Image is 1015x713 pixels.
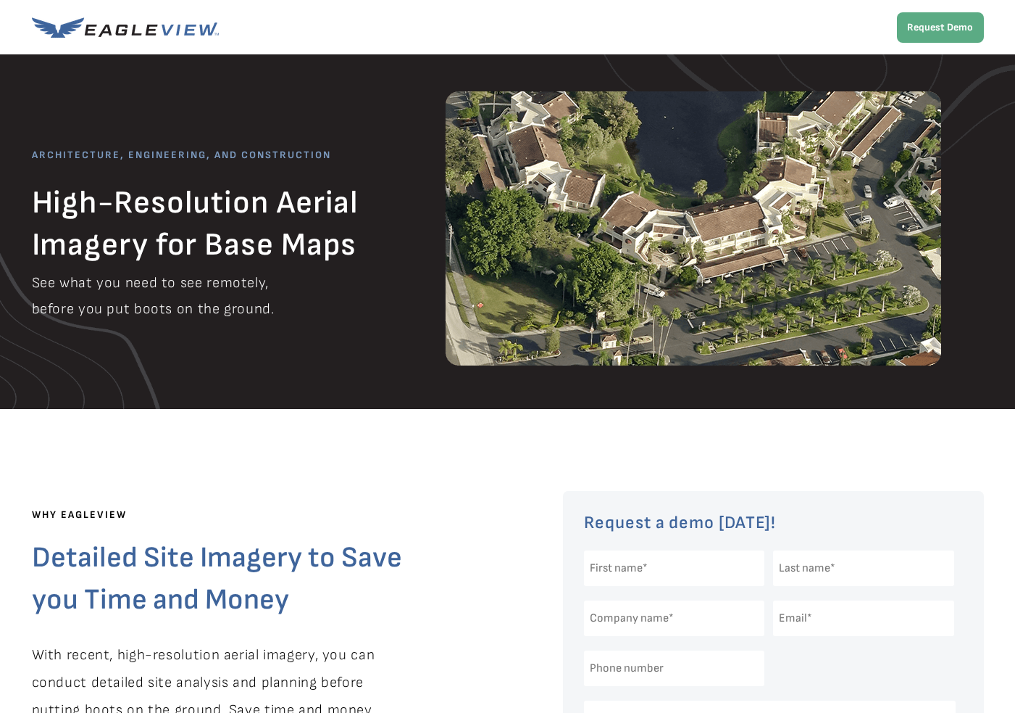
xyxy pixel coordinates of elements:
span: Detailed Site Imagery to Save you Time and Money [32,540,402,617]
input: Email* [773,601,954,636]
input: Last name* [773,551,954,586]
span: High-Resolution Aerial Imagery for Base Maps [32,184,359,264]
input: Company name* [584,601,765,636]
span: before you put boots on the ground. [32,300,275,318]
span: See what you need to see remotely, [32,274,269,292]
span: Request a demo [DATE]! [584,512,777,533]
input: First name* [584,551,765,586]
span: ARCHITECTURE, ENGINEERING, AND CONSTRUCTION [32,149,331,161]
span: WHY EAGLEVIEW [32,508,127,521]
input: Phone number [584,651,765,686]
a: Request Demo [897,12,984,43]
strong: Request Demo [907,21,973,33]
